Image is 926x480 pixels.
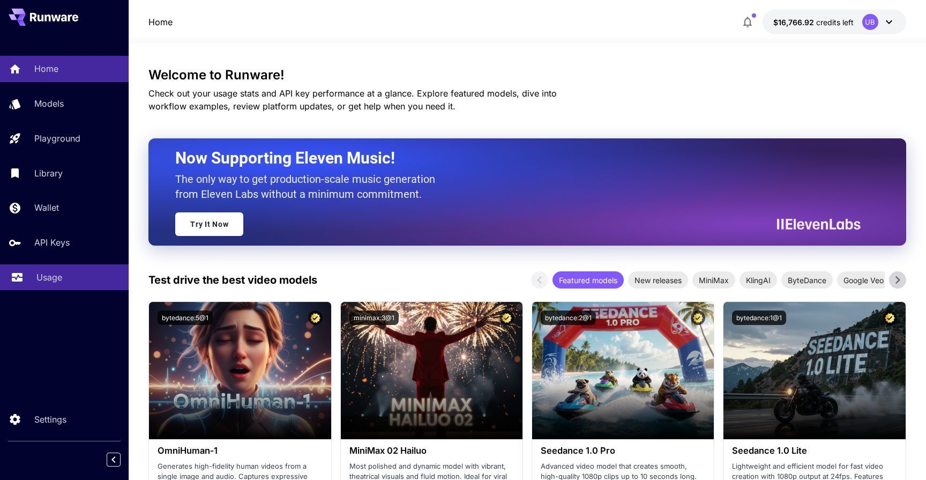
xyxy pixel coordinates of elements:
button: $16,766.92211UB [763,10,906,34]
div: KlingAI [740,271,777,289]
div: ByteDance [781,271,833,289]
p: Home [34,62,58,75]
div: UB [862,14,878,30]
span: MiniMax [692,275,735,286]
button: minimax:3@1 [349,311,399,325]
p: Models [34,97,64,110]
div: Collapse sidebar [115,450,129,469]
button: Collapse sidebar [107,453,121,467]
button: Certified Model – Vetted for best performance and includes a commercial license. [691,311,705,325]
span: credits left [816,18,854,27]
a: Home [148,16,173,28]
span: Check out your usage stats and API key performance at a glance. Explore featured models, dive int... [148,88,557,112]
button: bytedance:5@1 [158,311,213,325]
img: alt [532,302,714,439]
button: Certified Model – Vetted for best performance and includes a commercial license. [308,311,323,325]
button: Certified Model – Vetted for best performance and includes a commercial license. [499,311,514,325]
h3: MiniMax 02 Hailuo [349,446,514,456]
span: Google Veo [837,275,890,286]
button: Certified Model – Vetted for best performance and includes a commercial license. [883,311,897,325]
p: The only way to get production-scale music generation from Eleven Labs without a minimum commitment. [175,172,443,202]
h3: Seedance 1.0 Pro [541,446,705,456]
img: alt [149,302,331,439]
span: New releases [628,275,688,286]
h3: Seedance 1.0 Lite [732,446,897,456]
img: alt [723,302,905,439]
p: Playground [34,132,80,145]
span: ByteDance [781,275,833,286]
p: API Keys [34,236,70,249]
p: Test drive the best video models [148,272,317,288]
div: Google Veo [837,271,890,289]
nav: breadcrumb [148,16,173,28]
div: $16,766.92211 [773,17,854,28]
p: Library [34,167,63,180]
button: bytedance:2@1 [541,311,596,325]
button: bytedance:1@1 [732,311,786,325]
h2: Now Supporting Eleven Music! [175,148,853,168]
span: $16,766.92 [773,18,816,27]
p: Settings [34,413,66,426]
p: Wallet [34,201,59,214]
div: MiniMax [692,271,735,289]
p: Usage [36,271,62,284]
h3: Welcome to Runware! [148,68,906,83]
span: Featured models [552,275,624,286]
img: alt [341,302,522,439]
div: Featured models [552,271,624,289]
div: New releases [628,271,688,289]
span: KlingAI [740,275,777,286]
h3: OmniHuman‑1 [158,446,322,456]
a: Try It Now [175,212,243,236]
